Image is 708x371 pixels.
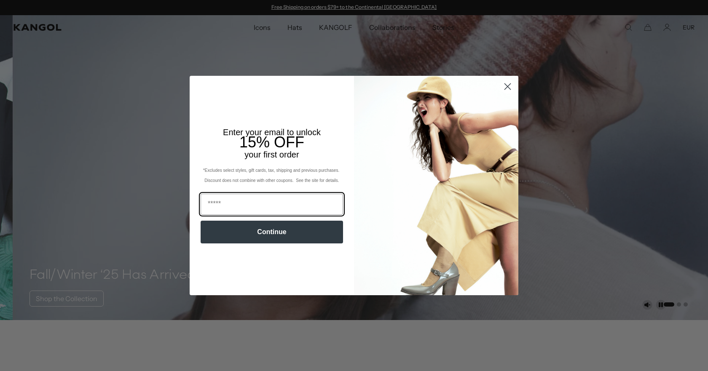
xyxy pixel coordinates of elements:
[500,79,515,94] button: Close dialog
[239,133,304,151] span: 15% OFF
[244,150,299,159] span: your first order
[201,194,343,215] input: Email
[223,128,321,137] span: Enter your email to unlock
[354,76,518,295] img: 93be19ad-e773-4382-80b9-c9d740c9197f.jpeg
[201,221,343,243] button: Continue
[203,168,341,183] span: *Excludes select styles, gift cards, tax, shipping and previous purchases. Discount does not comb...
